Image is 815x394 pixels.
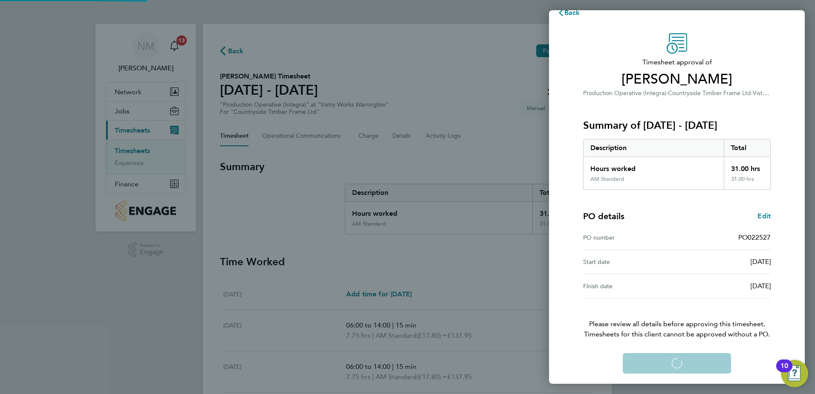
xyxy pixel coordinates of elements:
[677,257,771,267] div: [DATE]
[666,90,668,97] span: ·
[564,9,580,17] span: Back
[583,90,666,97] span: Production Operative (Integra)
[573,329,781,339] span: Timesheets for this client cannot be approved without a PO.
[549,4,589,21] button: Back
[751,90,753,97] span: ·
[583,281,677,291] div: Finish date
[724,157,771,176] div: 31.00 hrs
[757,212,771,220] span: Edit
[590,176,624,183] div: AM Standard
[583,210,624,222] h4: PO details
[583,257,677,267] div: Start date
[583,139,771,190] div: Summary of 22 - 28 Sep 2025
[583,71,771,88] span: [PERSON_NAME]
[724,139,771,156] div: Total
[781,360,808,387] button: Open Resource Center, 10 new notifications
[573,298,781,339] p: Please review all details before approving this timesheet.
[738,233,771,241] span: PO022527
[583,57,771,67] span: Timesheet approval of
[584,139,724,156] div: Description
[584,157,724,176] div: Hours worked
[668,90,751,97] span: Countryside Timber Frame Ltd
[583,119,771,132] h3: Summary of [DATE] - [DATE]
[780,366,788,377] div: 10
[724,176,771,189] div: 31.00 hrs
[757,211,771,221] a: Edit
[677,281,771,291] div: [DATE]
[583,232,677,243] div: PO number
